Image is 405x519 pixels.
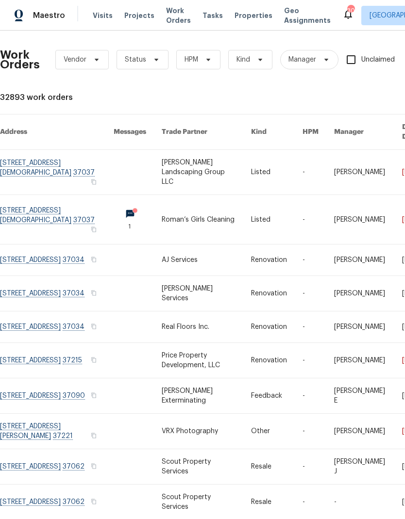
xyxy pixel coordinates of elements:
td: [PERSON_NAME] [326,311,394,343]
td: - [295,449,326,485]
th: Kind [243,114,295,150]
button: Copy Address [89,255,98,264]
td: [PERSON_NAME] [326,195,394,244]
td: Other [243,414,295,449]
span: Geo Assignments [284,6,331,25]
td: Roman’s Girls Cleaning [154,195,243,244]
td: [PERSON_NAME] Exterminating [154,378,243,414]
span: Work Orders [166,6,191,25]
td: Listed [243,150,295,195]
td: [PERSON_NAME] [326,343,394,378]
th: Messages [106,114,154,150]
button: Copy Address [89,497,98,506]
button: Copy Address [89,462,98,470]
span: Visits [93,11,113,20]
button: Copy Address [89,289,98,297]
th: HPM [295,114,326,150]
button: Copy Address [89,431,98,440]
th: Manager [326,114,394,150]
span: Vendor [64,55,86,65]
td: - [295,244,326,276]
th: Trade Partner [154,114,243,150]
td: Price Property Development, LLC [154,343,243,378]
span: Maestro [33,11,65,20]
div: 30 [347,6,354,16]
span: Manager [288,55,316,65]
td: [PERSON_NAME] [326,414,394,449]
button: Copy Address [89,225,98,234]
td: - [295,414,326,449]
span: Kind [236,55,250,65]
span: Status [125,55,146,65]
td: Renovation [243,311,295,343]
td: Feedback [243,378,295,414]
td: - [295,378,326,414]
span: Tasks [202,12,223,19]
span: Properties [235,11,272,20]
td: - [295,276,326,311]
td: [PERSON_NAME] [326,244,394,276]
td: [PERSON_NAME] Services [154,276,243,311]
td: VRX Photography [154,414,243,449]
td: - [295,195,326,244]
td: Renovation [243,343,295,378]
td: [PERSON_NAME] E [326,378,394,414]
td: - [295,150,326,195]
span: Unclaimed [361,55,395,65]
td: Resale [243,449,295,485]
span: HPM [185,55,198,65]
td: Real Floors Inc. [154,311,243,343]
td: - [295,311,326,343]
button: Copy Address [89,391,98,400]
td: Renovation [243,276,295,311]
td: Scout Property Services [154,449,243,485]
td: - [295,343,326,378]
td: [PERSON_NAME] [326,150,394,195]
td: [PERSON_NAME] [326,276,394,311]
button: Copy Address [89,356,98,364]
td: Listed [243,195,295,244]
span: Projects [124,11,154,20]
button: Copy Address [89,322,98,331]
td: [PERSON_NAME] Landscaping Group LLC [154,150,243,195]
td: Renovation [243,244,295,276]
td: AJ Services [154,244,243,276]
button: Copy Address [89,178,98,186]
td: [PERSON_NAME] J [326,449,394,485]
